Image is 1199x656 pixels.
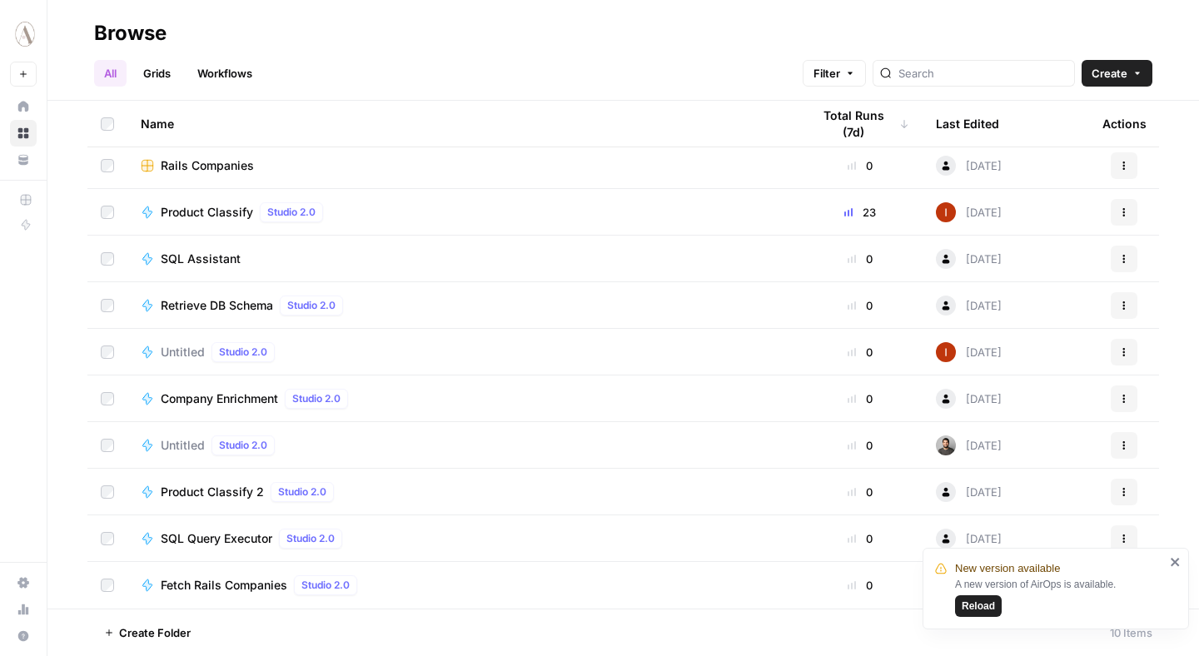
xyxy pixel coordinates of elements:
[141,251,784,267] a: SQL Assistant
[1102,101,1147,147] div: Actions
[1082,60,1152,87] button: Create
[187,60,262,87] a: Workflows
[955,577,1165,617] div: A new version of AirOps is available.
[811,204,909,221] div: 23
[141,202,784,222] a: Product ClassifyStudio 2.0
[10,13,37,55] button: Workspace: Audenticity
[898,65,1067,82] input: Search
[936,389,1002,409] div: [DATE]
[936,342,1002,362] div: [DATE]
[936,296,1002,316] div: [DATE]
[141,157,784,174] a: Rails Companies
[936,435,956,455] img: 16hj2zu27bdcdvv6x26f6v9ttfr9
[1110,624,1152,641] div: 10 Items
[813,65,840,82] span: Filter
[10,569,37,596] a: Settings
[936,482,1002,502] div: [DATE]
[141,575,784,595] a: Fetch Rails CompaniesStudio 2.0
[936,249,1002,269] div: [DATE]
[811,344,909,360] div: 0
[811,390,909,407] div: 0
[962,599,995,614] span: Reload
[119,624,191,641] span: Create Folder
[141,482,784,502] a: Product Classify 2Studio 2.0
[94,619,201,646] button: Create Folder
[811,251,909,267] div: 0
[10,19,40,49] img: Audenticity Logo
[161,437,205,454] span: Untitled
[811,577,909,594] div: 0
[1170,555,1182,569] button: close
[936,342,956,362] img: jcra46v0zyqi1uuzj0hogg3s7xmy
[936,202,1002,222] div: [DATE]
[141,296,784,316] a: Retrieve DB SchemaStudio 2.0
[141,342,784,362] a: UntitledStudio 2.0
[161,157,254,174] span: Rails Companies
[936,101,999,147] div: Last Edited
[278,485,326,499] span: Studio 2.0
[301,578,350,593] span: Studio 2.0
[936,435,1002,455] div: [DATE]
[286,531,335,546] span: Studio 2.0
[94,60,127,87] a: All
[161,344,205,360] span: Untitled
[161,251,241,267] span: SQL Assistant
[811,101,909,147] div: Total Runs (7d)
[955,595,1002,617] button: Reload
[161,390,278,407] span: Company Enrichment
[811,530,909,547] div: 0
[141,389,784,409] a: Company EnrichmentStudio 2.0
[803,60,866,87] button: Filter
[267,205,316,220] span: Studio 2.0
[94,20,167,47] div: Browse
[161,530,272,547] span: SQL Query Executor
[161,484,264,500] span: Product Classify 2
[811,297,909,314] div: 0
[141,101,784,147] div: Name
[219,345,267,360] span: Studio 2.0
[936,156,1002,176] div: [DATE]
[811,437,909,454] div: 0
[141,529,784,549] a: SQL Query ExecutorStudio 2.0
[936,529,1002,549] div: [DATE]
[1092,65,1127,82] span: Create
[133,60,181,87] a: Grids
[811,157,909,174] div: 0
[161,297,273,314] span: Retrieve DB Schema
[10,120,37,147] a: Browse
[10,147,37,173] a: Your Data
[141,435,784,455] a: UntitledStudio 2.0
[10,596,37,623] a: Usage
[219,438,267,453] span: Studio 2.0
[292,391,341,406] span: Studio 2.0
[10,623,37,649] button: Help + Support
[936,202,956,222] img: jcra46v0zyqi1uuzj0hogg3s7xmy
[10,93,37,120] a: Home
[811,484,909,500] div: 0
[161,577,287,594] span: Fetch Rails Companies
[287,298,336,313] span: Studio 2.0
[161,204,253,221] span: Product Classify
[955,560,1060,577] span: New version available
